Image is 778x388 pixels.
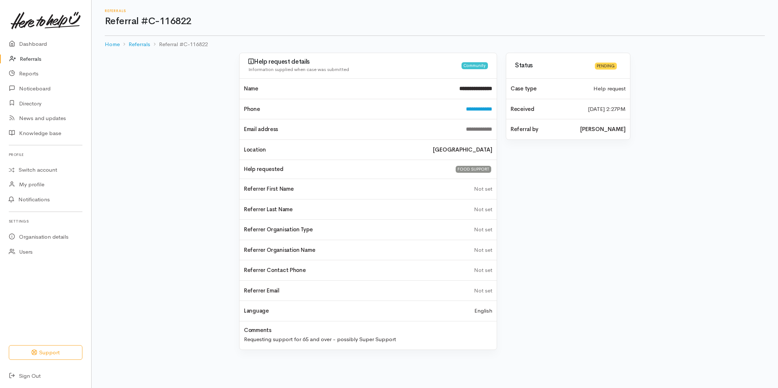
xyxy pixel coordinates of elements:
[474,185,492,192] span: Not set
[474,226,492,233] span: Not set
[244,327,271,333] h4: Comments
[511,106,579,112] h4: Received
[474,266,492,273] span: Not set
[244,126,457,133] h4: Email address
[433,146,492,154] b: [GEOGRAPHIC_DATA]
[105,16,765,27] h1: Referral #C-116822
[244,86,451,92] h4: Name
[515,62,590,69] h3: Status
[244,166,446,172] h4: Help requested
[474,246,492,253] span: Not set
[588,105,626,113] time: [DATE] 2:27PM
[589,85,630,93] div: Help request
[462,62,488,69] div: Community
[474,206,492,213] span: Not set
[105,9,765,13] h6: Referrals
[470,307,497,315] div: English
[248,66,349,72] span: Information supplied when case was submitted
[511,86,585,92] h4: Case type
[9,150,82,160] h6: Profile
[511,126,571,133] h4: Referral by
[474,287,492,294] span: Not set
[248,58,462,66] h3: Help request details
[129,40,150,49] a: Referrals
[150,40,208,49] li: Referral #C-116822
[244,147,424,153] h4: Location
[244,308,269,314] h4: Language
[9,216,82,226] h6: Settings
[595,63,617,70] div: Pending
[244,226,312,233] span: Referrer Organisation Type
[244,206,293,213] span: Referrer Last Name
[580,125,626,134] b: [PERSON_NAME]
[244,246,315,253] span: Referrer Organisation Name
[105,36,765,53] nav: breadcrumb
[244,106,457,112] h4: Phone
[240,333,497,344] div: Requesting support for 65 and over - possibly Super Support
[244,266,305,273] span: Referrer Contact Phone
[9,345,82,360] button: Support
[456,166,491,173] div: FOOD SUPPORT
[244,287,279,294] span: Referrer Email
[244,185,293,192] span: Referrer First Name
[105,40,120,49] a: Home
